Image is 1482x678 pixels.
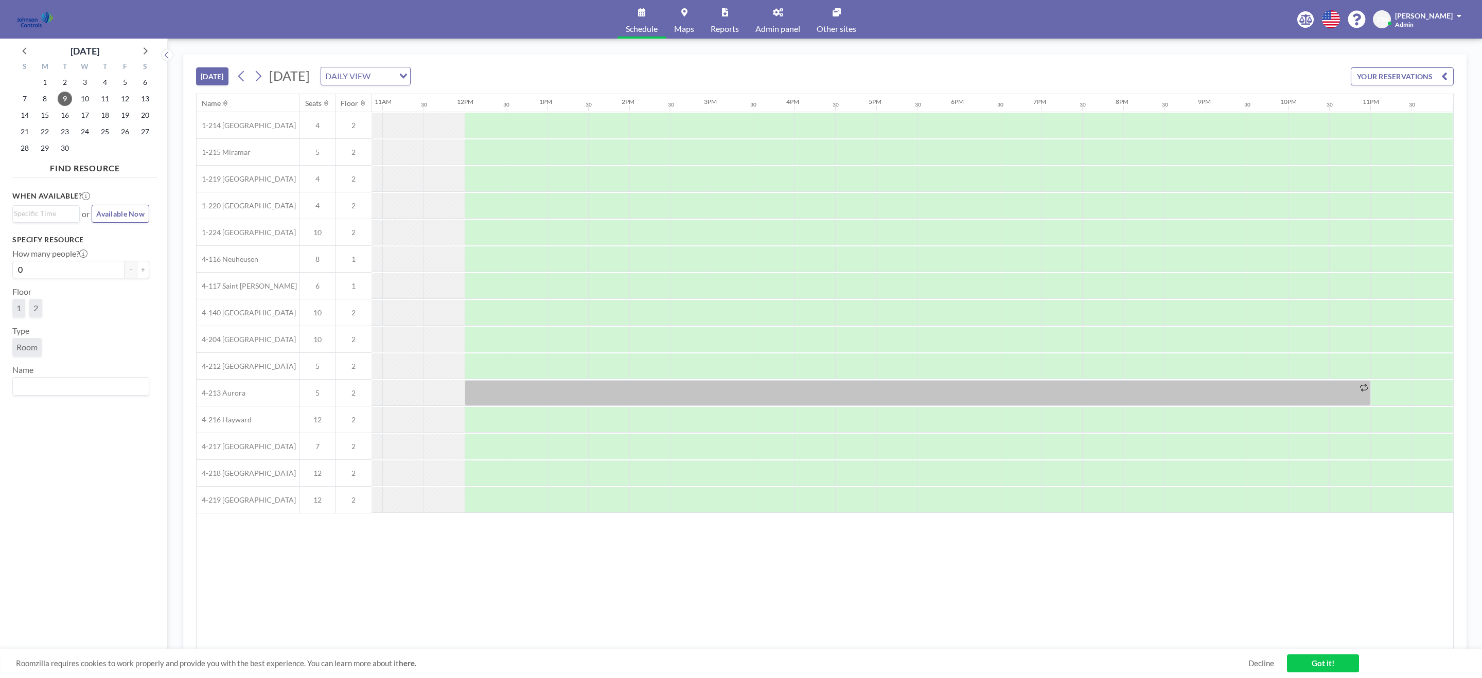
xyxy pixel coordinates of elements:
div: Floor [341,99,358,108]
span: 2 [336,335,372,344]
div: 30 [1409,101,1415,108]
input: Search for option [14,208,74,219]
span: Maps [674,25,694,33]
h4: FIND RESOURCE [12,159,157,173]
div: 4PM [786,98,799,105]
div: [DATE] [70,44,99,58]
span: Friday, September 5, 2025 [118,75,132,90]
span: Monday, September 15, 2025 [38,108,52,122]
span: 5 [300,362,335,371]
span: 1 [336,281,372,291]
span: 4-219 [GEOGRAPHIC_DATA] [197,495,296,505]
label: How many people? [12,248,87,259]
div: 12PM [457,98,473,105]
span: 2 [336,201,372,210]
span: Saturday, September 20, 2025 [138,108,152,122]
button: [DATE] [196,67,228,85]
span: ZM [1377,15,1388,24]
span: 4-116 Neuheusen [197,255,258,264]
span: Monday, September 22, 2025 [38,124,52,139]
div: 8PM [1116,98,1128,105]
div: Search for option [321,67,410,85]
span: 1-215 Miramar [197,148,251,157]
span: Tuesday, September 9, 2025 [58,92,72,106]
a: here. [399,658,416,668]
span: Monday, September 1, 2025 [38,75,52,90]
span: Wednesday, September 3, 2025 [78,75,92,90]
span: Friday, September 19, 2025 [118,108,132,122]
span: 4-218 [GEOGRAPHIC_DATA] [197,469,296,478]
span: 2 [336,415,372,424]
label: Type [12,326,29,336]
span: 2 [336,174,372,184]
span: 2 [336,362,372,371]
span: 12 [300,495,335,505]
span: Reports [711,25,739,33]
span: Wednesday, September 10, 2025 [78,92,92,106]
div: 1PM [539,98,552,105]
span: or [82,209,90,219]
span: 2 [33,303,38,313]
span: 10 [300,335,335,344]
button: Available Now [92,205,149,223]
div: 30 [997,101,1003,108]
span: 10 [300,308,335,317]
span: 6 [300,281,335,291]
span: 10 [300,228,335,237]
button: YOUR RESERVATIONS [1351,67,1454,85]
div: S [135,61,155,74]
span: 2 [336,469,372,478]
h3: Specify resource [12,235,149,244]
span: Tuesday, September 23, 2025 [58,124,72,139]
span: Sunday, September 7, 2025 [17,92,32,106]
div: 30 [1244,101,1250,108]
span: 4-213 Aurora [197,388,245,398]
input: Search for option [14,380,143,393]
div: 30 [750,101,756,108]
button: - [125,261,137,278]
span: 2 [336,495,372,505]
span: Sunday, September 21, 2025 [17,124,32,139]
span: [DATE] [269,68,310,83]
span: 1-219 [GEOGRAPHIC_DATA] [197,174,296,184]
span: Thursday, September 11, 2025 [98,92,112,106]
span: 2 [336,121,372,130]
div: Name [202,99,221,108]
span: 1 [16,303,21,313]
span: 1 [336,255,372,264]
div: 30 [421,101,427,108]
span: Saturday, September 27, 2025 [138,124,152,139]
div: 5PM [869,98,881,105]
label: Name [12,365,33,375]
span: Saturday, September 6, 2025 [138,75,152,90]
span: Sunday, September 28, 2025 [17,141,32,155]
span: Saturday, September 13, 2025 [138,92,152,106]
span: Friday, September 12, 2025 [118,92,132,106]
span: Roomzilla requires cookies to work properly and provide you with the best experience. You can lea... [16,658,1248,668]
span: Wednesday, September 24, 2025 [78,124,92,139]
span: [PERSON_NAME] [1395,11,1453,20]
span: Tuesday, September 16, 2025 [58,108,72,122]
div: W [75,61,95,74]
div: Seats [305,99,322,108]
button: + [137,261,149,278]
span: 7 [300,442,335,451]
span: 4 [300,201,335,210]
a: Decline [1248,658,1274,668]
input: Search for option [374,69,393,83]
label: Floor [12,287,31,297]
span: 4-140 [GEOGRAPHIC_DATA] [197,308,296,317]
span: 4 [300,174,335,184]
span: 2 [336,308,372,317]
span: Thursday, September 25, 2025 [98,124,112,139]
span: Tuesday, September 2, 2025 [58,75,72,90]
span: 2 [336,388,372,398]
div: 30 [1162,101,1168,108]
span: 1-214 [GEOGRAPHIC_DATA] [197,121,296,130]
div: 6PM [951,98,964,105]
span: 12 [300,469,335,478]
span: 4-216 Hayward [197,415,252,424]
span: Monday, September 8, 2025 [38,92,52,106]
div: 30 [668,101,674,108]
div: T [95,61,115,74]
